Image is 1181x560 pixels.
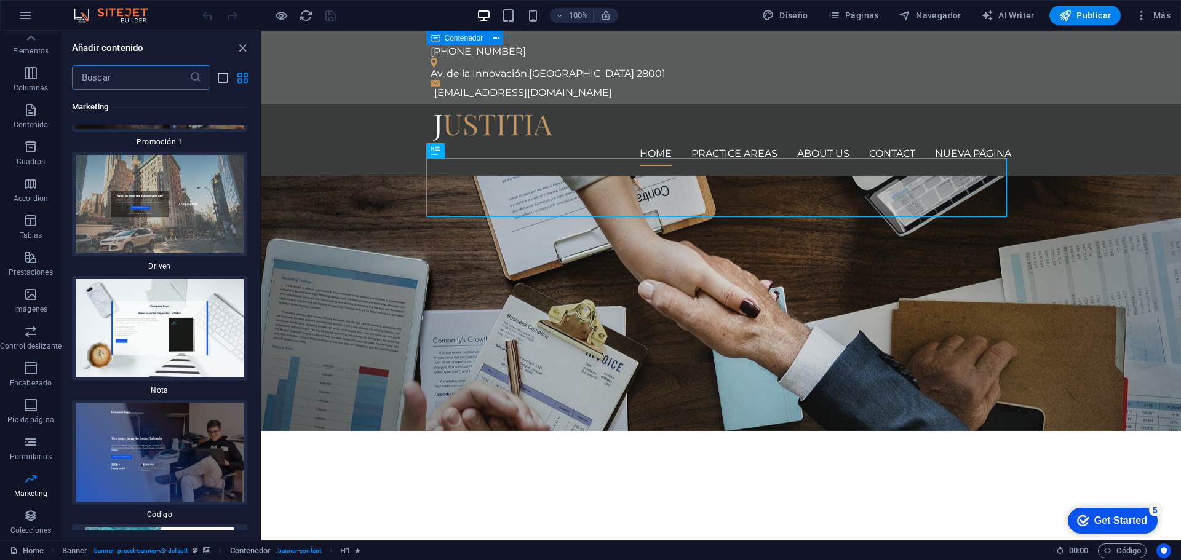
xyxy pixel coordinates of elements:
p: Colecciones [10,526,51,535]
span: Driven [72,261,247,271]
p: Pie de página [7,415,54,425]
span: . banner-content [276,543,320,558]
p: Cuadros [17,157,46,167]
img: Screenshot_2019-06-19SitejetTemplate-BlankRedesign-Berlin2.jpg [75,155,244,253]
div: Driven [72,152,247,271]
p: Formularios [10,452,51,462]
p: Tablas [20,231,42,240]
span: AI Writer [981,9,1035,22]
button: Usercentrics [1156,543,1171,558]
h6: 100% [568,8,588,23]
span: Nota [72,385,247,395]
img: Screenshot_2019-06-19SitejetTemplate-BlankRedesign-Berlin2.png [75,279,244,377]
button: 100% [550,8,594,23]
p: Columnas [14,83,49,93]
p: Encabezado [10,378,52,388]
span: Publicar [1059,9,1111,22]
img: Editor Logo [71,8,163,23]
a: Haz clic para cancelar la selección y doble clic para abrir páginas [10,543,44,558]
i: Este elemento contiene un fondo [203,547,210,554]
p: Imágenes [14,304,47,314]
button: close panel [235,41,250,55]
button: Diseño [757,6,813,25]
i: Volver a cargar página [299,9,313,23]
span: 00 00 [1069,543,1088,558]
button: Código [1098,543,1147,558]
span: Haz clic para seleccionar y doble clic para editar [62,543,88,558]
input: Buscar [72,65,189,90]
nav: breadcrumb [62,543,361,558]
button: grid-view [235,70,250,85]
h6: Añadir contenido [72,41,143,55]
div: Código [72,400,247,519]
i: Al redimensionar, ajustar el nivel de zoom automáticamente para ajustarse al dispositivo elegido. [600,10,611,21]
div: Get Started [33,14,86,25]
span: Código [72,510,247,519]
div: Nota [72,276,247,395]
p: Contenido [14,120,49,130]
span: Contenedor [445,34,483,42]
span: Diseño [762,9,808,22]
p: Prestaciones [9,267,52,277]
span: Promoción 1 [72,137,247,147]
button: Publicar [1049,6,1121,25]
div: Diseño (Ctrl+Alt+Y) [757,6,813,25]
span: Haz clic para seleccionar y doble clic para editar [230,543,271,558]
button: reload [298,8,313,23]
button: Páginas [823,6,884,25]
span: Haz clic para seleccionar y doble clic para editar [340,543,350,558]
span: Más [1135,9,1171,22]
button: AI Writer [976,6,1040,25]
button: Navegador [894,6,966,25]
p: Marketing [14,489,48,499]
img: Screenshot_2019-06-19SitejetTemplate-BlankRedesign-Berlin1.png [75,403,244,502]
span: Páginas [828,9,879,22]
span: . banner .preset-banner-v3-default [92,543,188,558]
div: 5 [88,2,100,15]
button: Más [1131,6,1175,25]
h6: Tiempo de la sesión [1056,543,1089,558]
span: : [1078,546,1080,555]
i: Este elemento es un preajuste personalizable [193,547,198,554]
i: El elemento contiene una animación [355,547,360,554]
span: Código [1103,543,1141,558]
p: Accordion [14,194,48,203]
p: Elementos [13,46,49,56]
span: Navegador [899,9,961,22]
button: list-view [215,70,230,85]
div: Get Started 5 items remaining, 0% complete [7,6,97,32]
h6: Marketing [72,100,247,114]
